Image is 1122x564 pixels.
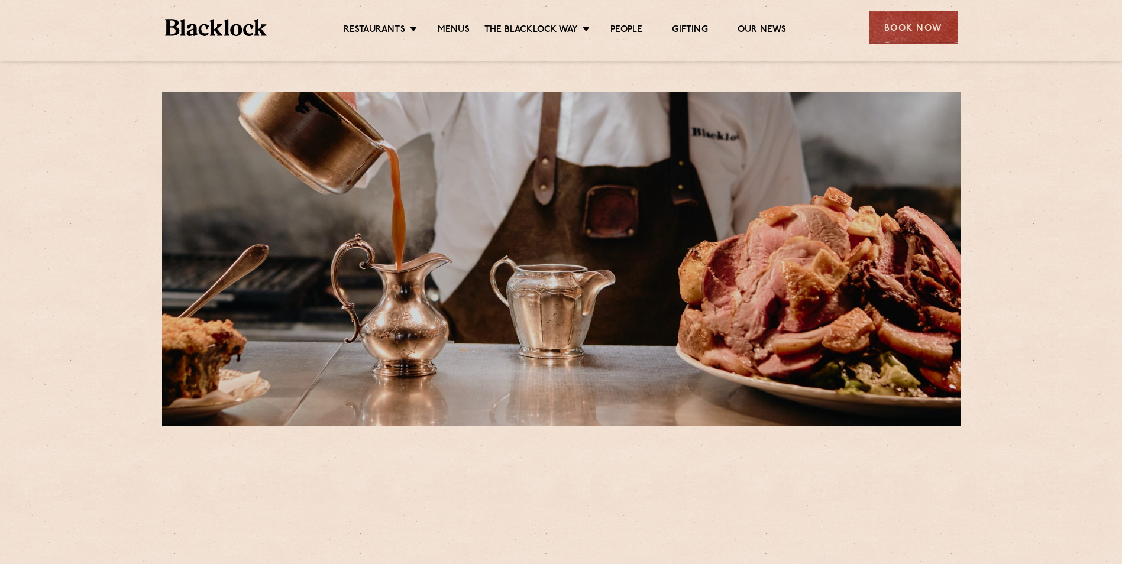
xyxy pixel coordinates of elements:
[672,24,707,37] a: Gifting
[869,11,958,44] div: Book Now
[165,19,267,36] img: BL_Textured_Logo-footer-cropped.svg
[738,24,787,37] a: Our News
[344,24,405,37] a: Restaurants
[610,24,642,37] a: People
[438,24,470,37] a: Menus
[484,24,578,37] a: The Blacklock Way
